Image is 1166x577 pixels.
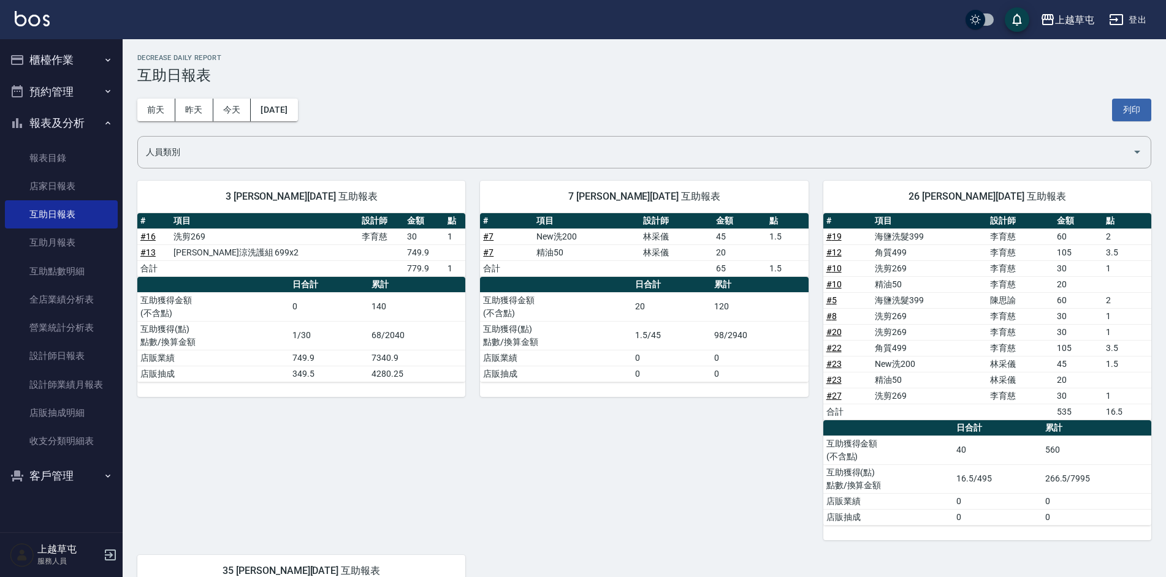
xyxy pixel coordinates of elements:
td: 合計 [480,260,533,276]
th: 日合計 [953,420,1042,436]
td: 20 [632,292,711,321]
td: 李育慈 [987,260,1054,276]
td: 0 [289,292,368,321]
td: 李育慈 [987,388,1054,404]
th: 項目 [872,213,987,229]
td: 0 [953,493,1042,509]
td: 30 [404,228,444,244]
td: 海鹽洗髮399 [872,228,987,244]
a: #19 [826,232,842,241]
td: 0 [632,366,711,382]
td: 洗剪269 [872,388,987,404]
td: 560 [1042,436,1151,464]
td: 角質499 [872,340,987,356]
td: 互助獲得金額 (不含點) [137,292,289,321]
th: 金額 [404,213,444,229]
td: 林采儀 [987,372,1054,388]
a: 互助點數明細 [5,257,118,285]
td: 1.5 [766,228,809,244]
td: 45 [1054,356,1103,372]
td: 1 [1103,260,1151,276]
table: a dense table [823,213,1151,420]
button: Open [1127,142,1147,162]
td: 0 [1042,493,1151,509]
table: a dense table [480,213,808,277]
a: 收支分類明細表 [5,427,118,455]
button: save [1005,7,1029,32]
a: 互助月報表 [5,228,118,257]
a: 報表目錄 [5,144,118,172]
a: #23 [826,375,842,385]
td: 40 [953,436,1042,464]
td: 749.9 [404,244,444,260]
button: 客戶管理 [5,460,118,492]
td: 0 [632,350,711,366]
table: a dense table [823,420,1151,526]
img: Logo [15,11,50,26]
td: 洗剪269 [872,308,987,324]
td: 角質499 [872,244,987,260]
td: 1 [1103,388,1151,404]
td: 1 [1103,324,1151,340]
span: 3 [PERSON_NAME][DATE] 互助報表 [152,190,451,203]
a: #8 [826,311,837,321]
td: 4280.25 [368,366,465,382]
td: 店販抽成 [823,509,954,525]
td: 30 [1054,260,1103,276]
a: #10 [826,263,842,273]
th: 點 [444,213,465,229]
td: 陳思諭 [987,292,1054,308]
td: 20 [713,244,766,260]
a: #22 [826,343,842,353]
h5: 上越草屯 [37,543,100,556]
td: 林采儀 [987,356,1054,372]
td: 林采儀 [640,228,713,244]
td: 店販業績 [823,493,954,509]
td: 互助獲得金額 (不含點) [823,436,954,464]
td: 0 [711,366,808,382]
td: 店販抽成 [137,366,289,382]
td: 李育慈 [359,228,404,244]
td: 60 [1054,292,1103,308]
th: 金額 [1054,213,1103,229]
td: 洗剪269 [170,228,359,244]
td: 李育慈 [987,276,1054,292]
td: 140 [368,292,465,321]
td: 2 [1103,292,1151,308]
th: 累計 [368,277,465,293]
table: a dense table [137,213,465,277]
td: 16.5 [1103,404,1151,420]
td: 互助獲得(點) 點數/換算金額 [480,321,632,350]
td: 98/2940 [711,321,808,350]
th: 設計師 [359,213,404,229]
td: 互助獲得(點) 點數/換算金額 [137,321,289,350]
td: 68/2040 [368,321,465,350]
td: 7340.9 [368,350,465,366]
a: #13 [140,247,156,257]
td: 林采儀 [640,244,713,260]
th: 設計師 [987,213,1054,229]
td: 李育慈 [987,228,1054,244]
td: 30 [1054,324,1103,340]
td: 1 [444,260,465,276]
table: a dense table [480,277,808,382]
td: 店販業績 [480,350,632,366]
td: 3.5 [1103,340,1151,356]
td: 20 [1054,372,1103,388]
td: 店販抽成 [480,366,632,382]
td: 精油50 [872,372,987,388]
div: 上越草屯 [1055,12,1094,28]
td: 60 [1054,228,1103,244]
input: 人員名稱 [143,141,1127,163]
a: 互助日報表 [5,200,118,228]
button: 昨天 [175,99,213,121]
th: 累計 [1042,420,1151,436]
td: 互助獲得金額 (不含點) [480,292,632,321]
a: 全店業績分析表 [5,285,118,314]
button: 今天 [213,99,251,121]
h3: 互助日報表 [137,67,1151,84]
td: 合計 [137,260,170,276]
button: 預約管理 [5,76,118,108]
a: #20 [826,327,842,337]
img: Person [10,543,34,567]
